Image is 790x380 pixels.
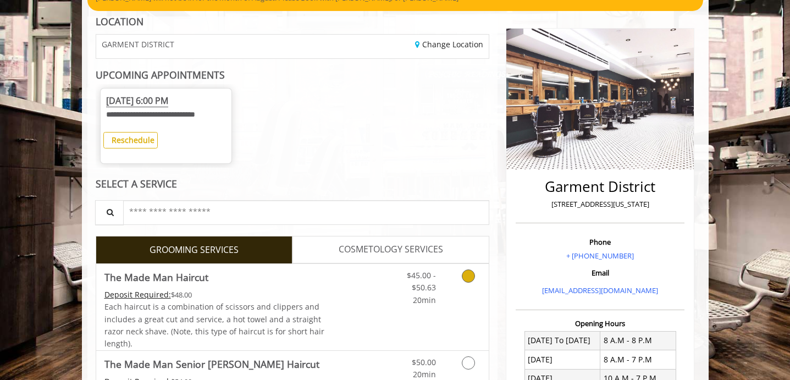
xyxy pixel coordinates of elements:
[407,270,436,293] span: $45.00 - $50.63
[566,251,634,261] a: + [PHONE_NUMBER]
[95,200,124,225] button: Service Search
[518,179,682,195] h2: Garment District
[524,350,600,369] td: [DATE]
[150,243,239,257] span: GROOMING SERVICES
[600,350,676,369] td: 8 A.M - 7 P.M
[415,39,483,49] a: Change Location
[104,356,319,372] b: The Made Man Senior [PERSON_NAME] Haircut
[104,301,324,349] span: Each haircut is a combination of scissors and clippers and includes a great cut and service, a ho...
[518,269,682,277] h3: Email
[516,320,684,327] h3: Opening Hours
[96,68,225,81] b: UPCOMING APPOINTMENTS
[96,179,490,189] div: SELECT A SERVICE
[104,269,208,285] b: The Made Man Haircut
[106,95,168,107] span: [DATE] 6:00 PM
[339,243,443,257] span: COSMETOLOGY SERVICES
[413,369,436,379] span: 20min
[518,238,682,246] h3: Phone
[104,289,171,300] span: This service needs some Advance to be paid before we block your appointment
[524,331,600,350] td: [DATE] To [DATE]
[112,135,154,145] b: Reschedule
[96,15,143,28] b: LOCATION
[518,199,682,210] p: [STREET_ADDRESS][US_STATE]
[103,132,158,148] button: Reschedule
[413,295,436,305] span: 20min
[412,357,436,367] span: $50.00
[102,40,174,48] span: GARMENT DISTRICT
[600,331,676,350] td: 8 A.M - 8 P.M
[104,289,325,301] div: $48.00
[542,285,658,295] a: [EMAIL_ADDRESS][DOMAIN_NAME]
